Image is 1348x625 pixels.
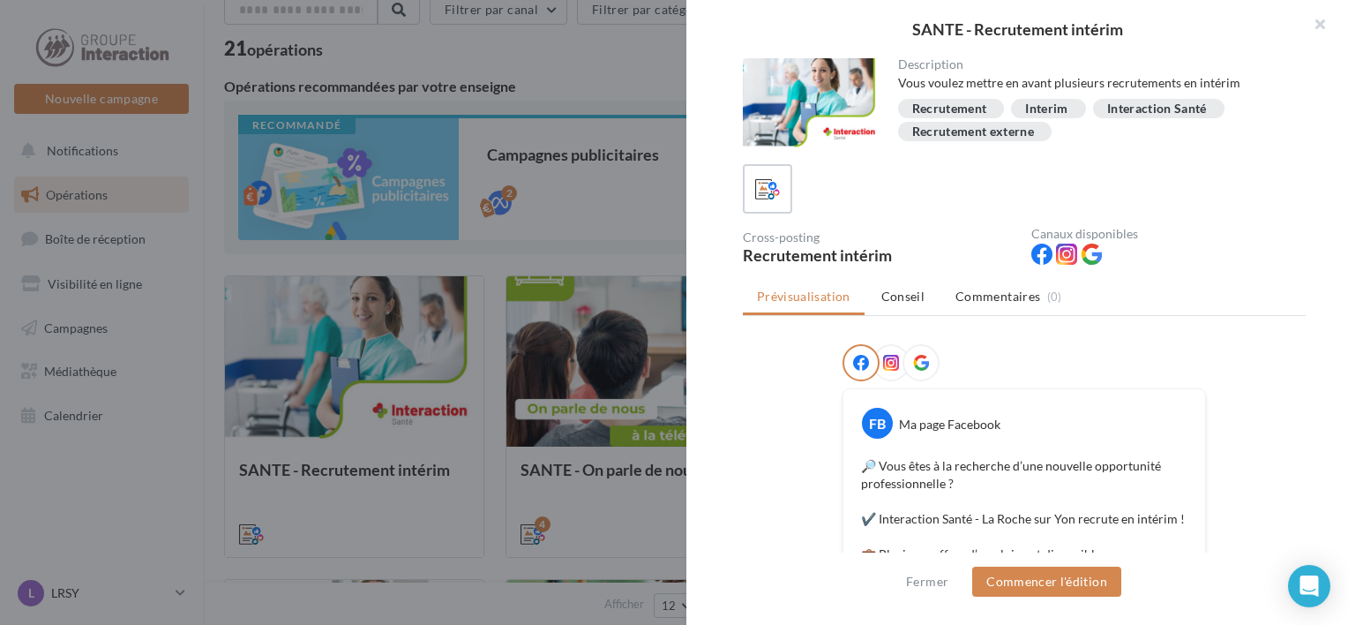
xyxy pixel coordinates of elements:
div: Interim [1025,102,1067,116]
div: Recrutement [912,102,987,116]
div: SANTE - Recrutement intérim [715,21,1320,37]
span: (0) [1047,290,1062,304]
button: Fermer [899,571,955,592]
div: Interaction Santé [1107,102,1207,116]
div: Canaux disponibles [1031,228,1306,240]
div: Ma page Facebook [899,416,1000,433]
div: Cross-posting [743,231,1017,244]
div: Recrutement externe [912,125,1035,139]
span: Commentaires [955,288,1040,305]
span: Conseil [881,289,925,304]
button: Commencer l'édition [972,567,1121,597]
div: Vous voulez mettre en avant plusieurs recrutements en intérim [898,74,1292,92]
div: Recrutement intérim [743,247,1017,263]
div: FB [862,408,893,439]
div: Description [898,58,1292,71]
div: Open Intercom Messenger [1288,565,1330,607]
